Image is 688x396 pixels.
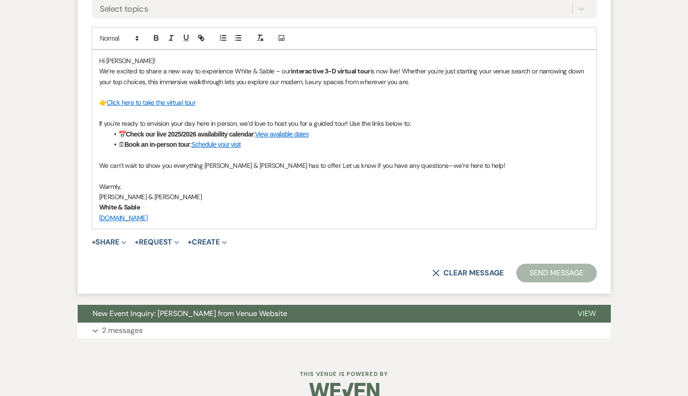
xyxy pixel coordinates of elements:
[78,323,611,338] button: 2 messages
[99,214,148,222] a: [DOMAIN_NAME]
[99,66,589,87] p: We’re excited to share a new way to experience White & Sable – our is now live! Whether you're ju...
[99,181,589,192] p: Warmly,
[432,269,503,277] button: Clear message
[99,56,589,66] p: Hi [PERSON_NAME]!
[109,139,589,150] li: 🗓 :
[99,203,140,211] strong: White & Sable
[124,141,190,148] strong: Book an in-person tour
[188,238,192,246] span: +
[99,97,589,108] p: 👉
[135,238,139,246] span: +
[516,264,596,282] button: Send Message
[100,2,148,15] div: Select topics
[102,324,143,337] p: 2 messages
[291,67,370,75] strong: interactive 3-D virtual tour
[135,238,179,246] button: Request
[99,118,589,129] p: If you're ready to envision your day here in person, we’d love to host you for a guided tour! Use...
[191,141,240,148] a: Schedule your visit
[93,309,287,318] span: New Event Inquiry: [PERSON_NAME] from Venue Website
[99,192,589,202] p: [PERSON_NAME] & [PERSON_NAME]
[255,130,309,138] a: View available dates
[188,238,226,246] button: Create
[578,309,596,318] span: View
[109,129,589,139] li: 📅 :
[126,130,253,138] strong: Check our live 2025/2026 availability calendar
[99,160,589,171] p: We can’t wait to show you everything [PERSON_NAME] & [PERSON_NAME] has to offer. Let us know if y...
[563,305,611,323] button: View
[107,98,196,107] a: Click here to take the virtual tour
[92,238,127,246] button: Share
[92,238,96,246] span: +
[78,305,563,323] button: New Event Inquiry: [PERSON_NAME] from Venue Website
